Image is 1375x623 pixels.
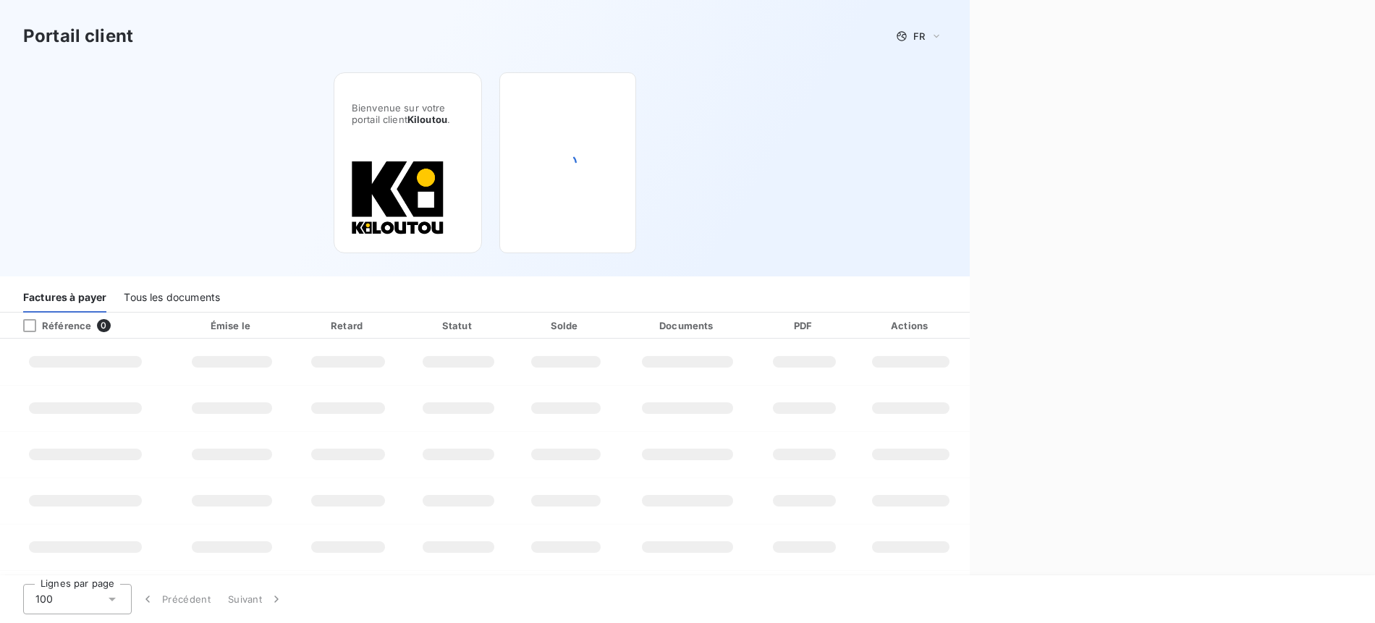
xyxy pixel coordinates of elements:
[622,318,754,333] div: Documents
[35,592,53,606] span: 100
[407,114,447,125] span: Kiloutou
[23,23,133,49] h3: Portail client
[352,102,464,125] span: Bienvenue sur votre portail client .
[295,318,401,333] div: Retard
[352,160,444,235] img: Company logo
[219,584,292,614] button: Suivant
[124,282,220,313] div: Tous les documents
[913,30,925,42] span: FR
[407,318,509,333] div: Statut
[855,318,967,333] div: Actions
[174,318,290,333] div: Émise le
[23,282,106,313] div: Factures à payer
[760,318,850,333] div: PDF
[515,318,616,333] div: Solde
[132,584,219,614] button: Précédent
[12,319,91,332] div: Référence
[97,319,110,332] span: 0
